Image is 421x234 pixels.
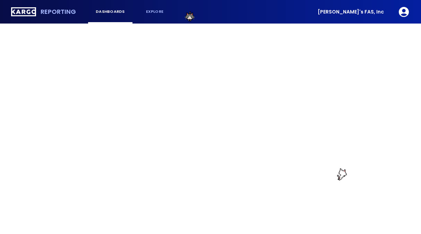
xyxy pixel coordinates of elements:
[11,7,36,16] img: Kargo logo
[94,9,127,14] div: dashboards
[138,9,171,14] div: explore
[333,168,350,185] img: QAAAAASUVORK5CYII=
[318,9,384,14] span: [PERSON_NAME]'s FAS, Inc
[41,7,76,16] span: Reporting
[181,9,198,27] img: 9iiiISfOg8QAAAAASUVORK5CYII=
